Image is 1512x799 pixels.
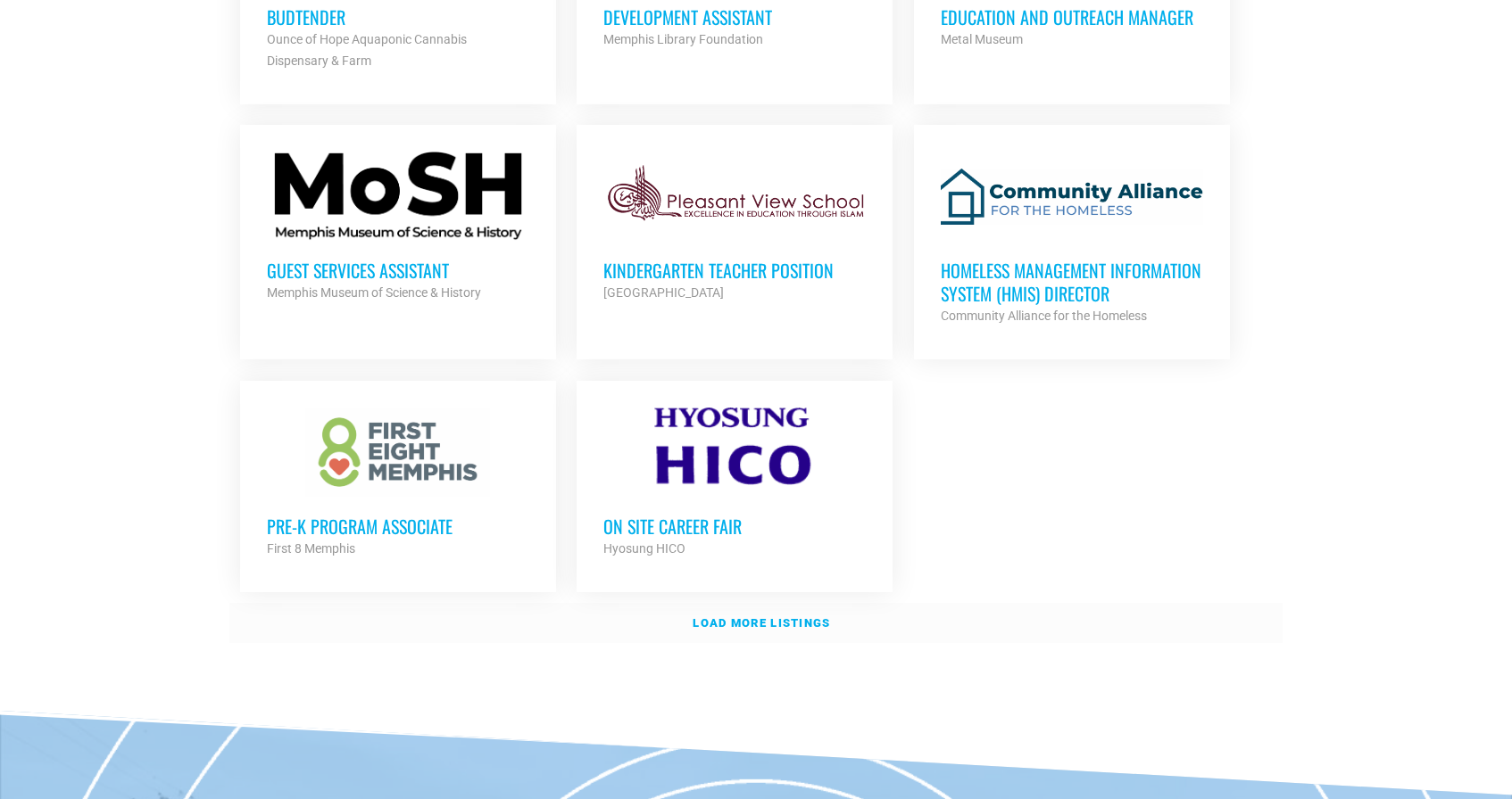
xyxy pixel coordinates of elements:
[603,259,866,282] h3: Kindergarten Teacher Position
[941,32,1023,46] strong: Metal Museum
[941,259,1203,305] h3: Homeless Management Information System (HMIS) Director
[267,541,355,556] strong: First 8 Memphis
[941,309,1147,323] strong: Community Alliance for the Homeless
[267,285,481,300] strong: Memphis Museum of Science & History
[603,5,866,29] h3: Development Assistant
[941,5,1203,29] h3: Education and Outreach Manager
[603,32,763,46] strong: Memphis Library Foundation
[267,32,467,68] strong: Ounce of Hope Aquaponic Cannabis Dispensary & Farm
[240,381,556,586] a: Pre-K Program Associate First 8 Memphis
[577,125,893,330] a: Kindergarten Teacher Position [GEOGRAPHIC_DATA]
[603,285,724,300] strong: [GEOGRAPHIC_DATA]
[267,515,529,538] h3: Pre-K Program Associate
[693,616,830,630] strong: Load more listings
[267,259,529,282] h3: Guest Services Assistant
[577,381,893,586] a: On Site Career Fair Hyosung HICO
[914,125,1230,353] a: Homeless Management Information System (HMIS) Director Community Alliance for the Homeless
[240,125,556,330] a: Guest Services Assistant Memphis Museum of Science & History
[267,5,529,29] h3: Budtender
[603,515,866,538] h3: On Site Career Fair
[603,541,685,556] strong: Hyosung HICO
[229,603,1283,644] a: Load more listings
